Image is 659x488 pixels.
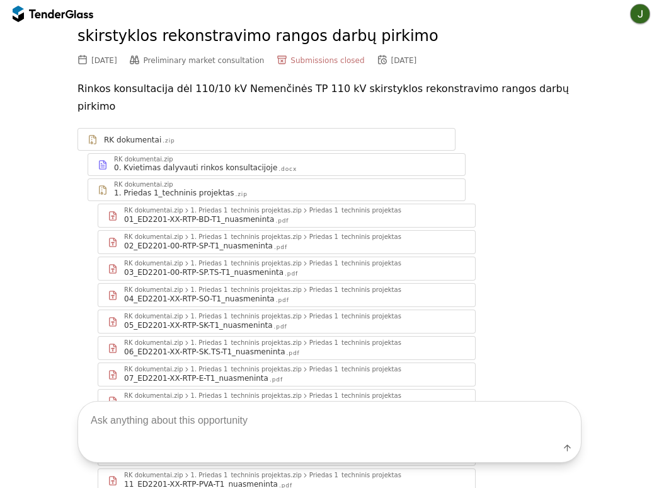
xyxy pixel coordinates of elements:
[309,366,401,373] div: Priedas 1_techninis projektas
[191,287,302,293] div: 1. Priedas 1_techninis projektas.zip
[275,217,289,225] div: .pdf
[124,313,183,320] div: RK dokumentai.zip
[98,230,476,254] a: RK dokumentai.zip1. Priedas 1_techninis projektas.zipPriedas 1_techninis projektas02_ED2201-00-RT...
[98,336,476,360] a: RK dokumentai.zip1. Priedas 1_techninis projektas.zipPriedas 1_techninis projektas06_ED2201-XX-RT...
[114,163,277,173] div: 0. Kvietimas dalyvauti rinkos konsultacijoje
[124,347,285,357] div: 06_ED2201-XX-RTP-SK.TS-T1_nuasmeninta
[88,153,466,176] a: RK dokumentai.zip0. Kvietimas dalyvauti rinkos konsultacijoje.docx
[144,56,265,65] span: Preliminary market consultation
[309,313,401,320] div: Priedas 1_techninis projektas
[77,128,456,151] a: RK dokumentai.zip
[124,267,284,277] div: 03_ED2201-00-RTP-SP.TS-T1_nuasmeninta
[191,340,302,346] div: 1. Priedas 1_techninis projektas.zip
[235,190,247,199] div: .zip
[309,287,401,293] div: Priedas 1_techninis projektas
[274,323,287,331] div: .pdf
[124,241,273,251] div: 02_ED2201-00-RTP-SP-T1_nuasmeninta
[270,376,283,384] div: .pdf
[98,283,476,307] a: RK dokumentai.zip1. Priedas 1_techninis projektas.zipPriedas 1_techninis projektas04_ED2201-XX-RT...
[104,135,161,145] div: RK dokumentai
[88,178,466,201] a: RK dokumentai.zip1. Priedas 1_techninis projektas.zip
[290,56,364,65] span: Submissions closed
[124,320,273,330] div: 05_ED2201-XX-RTP-SK-T1_nuasmeninta
[285,270,298,278] div: .pdf
[124,373,268,383] div: 07_ED2201-XX-RTP-E-T1_nuasmeninta
[77,80,582,115] p: Rinkos konsultacija dėl 110/10 kV Nemenčinės TP 110 kV skirstyklos rekonstravimo rangos darbų pir...
[309,234,401,240] div: Priedas 1_techninis projektas
[114,188,234,198] div: 1. Priedas 1_techninis projektas
[114,182,173,188] div: RK dokumentai.zip
[391,56,417,65] div: [DATE]
[124,366,183,373] div: RK dokumentai.zip
[278,165,297,173] div: .docx
[191,260,302,267] div: 1. Priedas 1_techninis projektas.zip
[124,214,274,224] div: 01_ED2201-XX-RTP-BD-T1_nuasmeninta
[309,260,401,267] div: Priedas 1_techninis projektas
[124,287,183,293] div: RK dokumentai.zip
[91,56,117,65] div: [DATE]
[276,296,289,305] div: .pdf
[309,340,401,346] div: Priedas 1_techninis projektas
[98,204,476,228] a: RK dokumentai.zip1. Priedas 1_techninis projektas.zipPriedas 1_techninis projektas01_ED2201-XX-RT...
[98,257,476,281] a: RK dokumentai.zip1. Priedas 1_techninis projektas.zipPriedas 1_techninis projektas03_ED2201-00-RT...
[309,207,401,214] div: Priedas 1_techninis projektas
[191,207,302,214] div: 1. Priedas 1_techninis projektas.zip
[191,366,302,373] div: 1. Priedas 1_techninis projektas.zip
[163,137,175,145] div: .zip
[274,243,287,252] div: .pdf
[124,260,183,267] div: RK dokumentai.zip
[191,234,302,240] div: 1. Priedas 1_techninis projektas.zip
[124,234,183,240] div: RK dokumentai.zip
[124,294,275,304] div: 04_ED2201-XX-RTP-SO-T1_nuasmeninta
[191,313,302,320] div: 1. Priedas 1_techninis projektas.zip
[98,363,476,386] a: RK dokumentai.zip1. Priedas 1_techninis projektas.zipPriedas 1_techninis projektas07_ED2201-XX-RT...
[124,340,183,346] div: RK dokumentai.zip
[114,156,173,163] div: RK dokumentai.zip
[98,310,476,334] a: RK dokumentai.zip1. Priedas 1_techninis projektas.zipPriedas 1_techninis projektas05_ED2201-XX-RT...
[124,207,183,214] div: RK dokumentai.zip
[287,349,300,357] div: .pdf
